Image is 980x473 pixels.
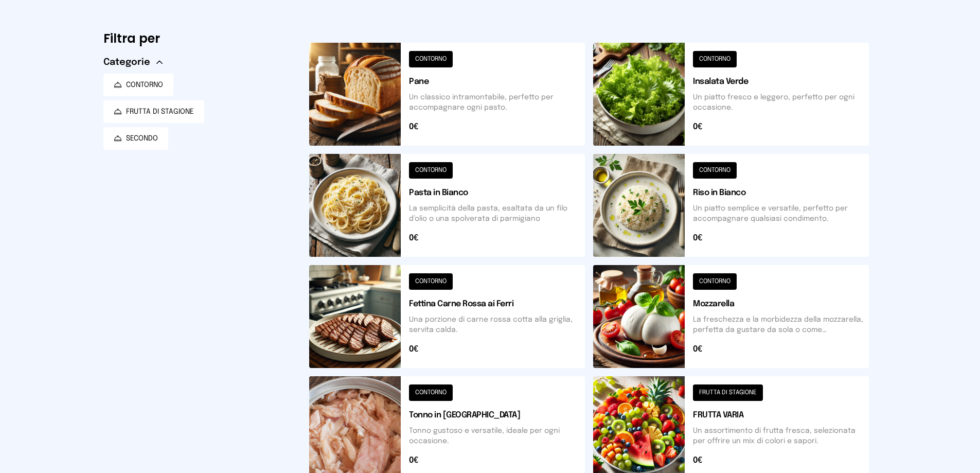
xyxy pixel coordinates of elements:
[103,127,168,150] button: SECONDO
[103,30,293,47] h6: Filtra per
[103,55,163,69] button: Categorie
[126,133,158,144] span: SECONDO
[126,107,194,117] span: FRUTTA DI STAGIONE
[103,55,150,69] span: Categorie
[103,74,173,96] button: CONTORNO
[126,80,163,90] span: CONTORNO
[103,100,204,123] button: FRUTTA DI STAGIONE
